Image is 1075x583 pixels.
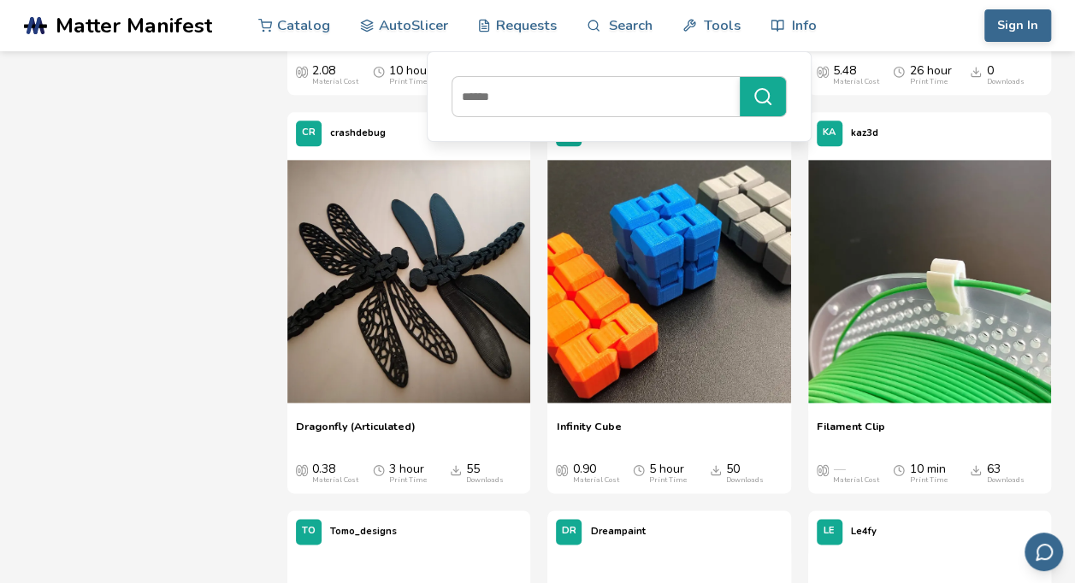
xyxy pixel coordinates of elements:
[56,14,212,38] span: Matter Manifest
[909,78,947,86] div: Print Time
[633,462,645,476] span: Average Print Time
[851,522,877,540] p: Le4fy
[373,64,385,78] span: Average Print Time
[389,462,427,485] div: 3 hour
[296,64,308,78] span: Average Cost
[302,526,316,537] span: TO
[726,462,764,485] div: 50
[312,64,358,86] div: 2.08
[823,127,836,138] span: KA
[649,462,687,485] div: 5 hour
[389,64,431,86] div: 10 hour
[466,476,504,485] div: Downloads
[330,124,386,142] p: crashdebug
[296,420,416,445] a: Dragonfly (Articulated)
[833,64,879,86] div: 5.48
[893,462,905,476] span: Average Print Time
[296,462,308,476] span: Average Cost
[590,522,645,540] p: Dreampaint
[817,420,885,445] a: Filament Clip
[986,462,1024,485] div: 63
[909,64,951,86] div: 26 hour
[833,78,879,86] div: Material Cost
[312,78,358,86] div: Material Cost
[572,462,618,485] div: 0.90
[726,476,764,485] div: Downloads
[851,124,878,142] p: kaz3d
[909,462,947,485] div: 10 min
[817,64,829,78] span: Average Cost
[556,420,621,445] a: Infinity Cube
[330,522,397,540] p: Tomo_designs
[562,526,576,537] span: DR
[817,462,829,476] span: Average Cost
[986,78,1024,86] div: Downloads
[389,78,427,86] div: Print Time
[649,476,687,485] div: Print Time
[893,64,905,78] span: Average Print Time
[302,127,316,138] span: CR
[710,462,722,476] span: Downloads
[312,462,358,485] div: 0.38
[450,462,462,476] span: Downloads
[986,476,1024,485] div: Downloads
[970,64,982,78] span: Downloads
[833,462,845,476] span: —
[1025,533,1063,571] button: Send feedback via email
[984,9,1051,42] button: Sign In
[970,462,982,476] span: Downloads
[312,476,358,485] div: Material Cost
[373,462,385,476] span: Average Print Time
[466,462,504,485] div: 55
[556,462,568,476] span: Average Cost
[389,476,427,485] div: Print Time
[909,476,947,485] div: Print Time
[833,476,879,485] div: Material Cost
[572,476,618,485] div: Material Cost
[986,64,1024,86] div: 0
[824,526,835,537] span: LE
